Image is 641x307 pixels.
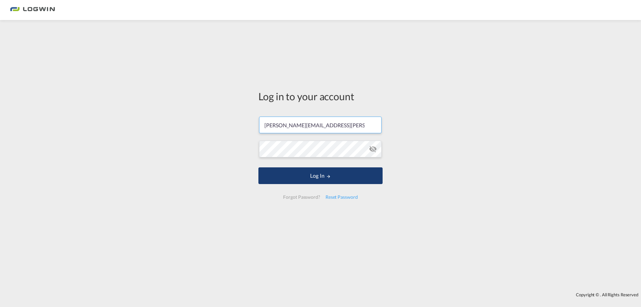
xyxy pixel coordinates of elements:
img: bc73a0e0d8c111efacd525e4c8ad7d32.png [10,3,55,18]
input: Enter email/phone number [259,117,382,133]
div: Forgot Password? [280,191,323,203]
div: Reset Password [323,191,361,203]
button: LOGIN [258,167,383,184]
div: Log in to your account [258,89,383,103]
md-icon: icon-eye-off [369,145,377,153]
